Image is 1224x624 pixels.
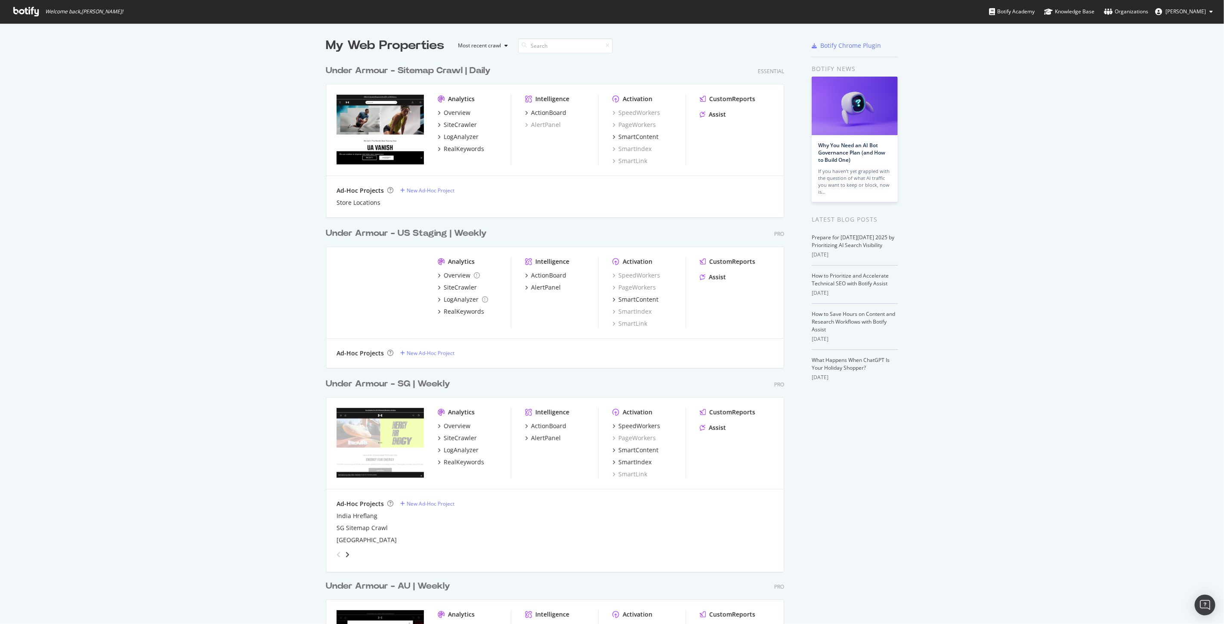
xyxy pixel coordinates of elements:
[612,307,652,316] a: SmartIndex
[618,458,652,466] div: SmartIndex
[612,434,656,442] a: PageWorkers
[451,39,511,53] button: Most recent crawl
[812,335,898,343] div: [DATE]
[333,548,344,562] div: angle-left
[709,110,726,119] div: Assist
[438,133,479,141] a: LogAnalyzer
[812,310,895,333] a: How to Save Hours on Content and Research Workflows with Botify Assist
[444,145,484,153] div: RealKeywords
[337,536,397,544] div: [GEOGRAPHIC_DATA]
[400,349,454,357] a: New Ad-Hoc Project
[812,251,898,259] div: [DATE]
[444,446,479,454] div: LogAnalyzer
[531,434,561,442] div: AlertPanel
[326,65,491,77] div: Under Armour - Sitemap Crawl | Daily
[612,145,652,153] a: SmartIndex
[812,77,898,135] img: Why You Need an AI Bot Governance Plan (and How to Build One)
[525,283,561,292] a: AlertPanel
[812,234,894,249] a: Prepare for [DATE][DATE] 2025 by Prioritizing AI Search Visibility
[612,295,658,304] a: SmartContent
[525,271,566,280] a: ActionBoard
[812,289,898,297] div: [DATE]
[407,187,454,194] div: New Ad-Hoc Project
[820,41,881,50] div: Botify Chrome Plugin
[448,610,475,619] div: Analytics
[774,583,784,590] div: Pro
[438,271,480,280] a: Overview
[1148,5,1220,19] button: [PERSON_NAME]
[444,133,479,141] div: LogAnalyzer
[774,381,784,388] div: Pro
[326,580,450,593] div: Under Armour - AU | Weekly
[700,423,726,432] a: Assist
[612,120,656,129] a: PageWorkers
[535,408,569,417] div: Intelligence
[438,120,477,129] a: SiteCrawler
[337,408,424,478] img: underarmour.com.sg
[444,422,470,430] div: Overview
[525,434,561,442] a: AlertPanel
[337,198,380,207] a: Store Locations
[337,500,384,508] div: Ad-Hoc Projects
[448,257,475,266] div: Analytics
[612,157,647,165] a: SmartLink
[700,257,755,266] a: CustomReports
[618,446,658,454] div: SmartContent
[337,257,424,327] img: www.underarmour.com.mx/es-mx
[337,512,377,520] a: India Hreflang
[700,610,755,619] a: CustomReports
[758,68,784,75] div: Essential
[438,458,484,466] a: RealKeywords
[438,422,470,430] a: Overview
[326,37,444,54] div: My Web Properties
[438,108,470,117] a: Overview
[709,423,726,432] div: Assist
[818,142,885,164] a: Why You Need an AI Bot Governance Plan (and How to Build One)
[618,133,658,141] div: SmartContent
[812,272,889,287] a: How to Prioritize and Accelerate Technical SEO with Botify Assist
[444,283,477,292] div: SiteCrawler
[525,120,561,129] a: AlertPanel
[518,38,613,53] input: Search
[812,356,890,371] a: What Happens When ChatGPT Is Your Holiday Shopper?
[612,446,658,454] a: SmartContent
[812,374,898,381] div: [DATE]
[400,500,454,507] a: New Ad-Hoc Project
[45,8,123,15] span: Welcome back, [PERSON_NAME] !
[612,108,660,117] a: SpeedWorkers
[531,283,561,292] div: AlertPanel
[812,64,898,74] div: Botify news
[700,95,755,103] a: CustomReports
[337,95,424,164] img: underarmoursitemapcrawl.com
[531,271,566,280] div: ActionBoard
[623,408,652,417] div: Activation
[709,610,755,619] div: CustomReports
[444,434,477,442] div: SiteCrawler
[700,110,726,119] a: Assist
[458,43,501,48] div: Most recent crawl
[438,446,479,454] a: LogAnalyzer
[326,227,490,240] a: Under Armour - US Staging | Weekly
[612,283,656,292] div: PageWorkers
[337,186,384,195] div: Ad-Hoc Projects
[709,273,726,281] div: Assist
[612,271,660,280] a: SpeedWorkers
[1104,7,1148,16] div: Organizations
[612,319,647,328] div: SmartLink
[812,41,881,50] a: Botify Chrome Plugin
[337,524,388,532] a: SG Sitemap Crawl
[989,7,1035,16] div: Botify Academy
[618,422,660,430] div: SpeedWorkers
[525,108,566,117] a: ActionBoard
[612,422,660,430] a: SpeedWorkers
[444,458,484,466] div: RealKeywords
[438,145,484,153] a: RealKeywords
[438,307,484,316] a: RealKeywords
